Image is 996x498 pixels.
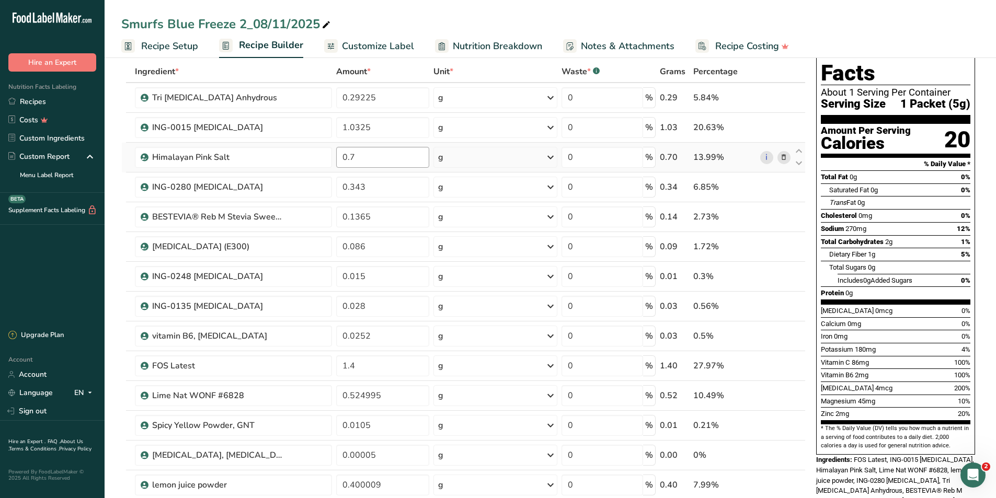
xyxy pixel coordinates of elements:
[834,332,848,340] span: 0mg
[438,419,443,432] div: g
[954,371,970,379] span: 100%
[152,121,283,134] div: ING-0015 [MEDICAL_DATA]
[693,240,756,253] div: 1.72%
[816,456,852,464] span: Ingredients:
[829,263,866,271] span: Total Sugars
[863,276,871,284] span: 0g
[453,39,542,53] span: Nutrition Breakdown
[693,419,756,432] div: 0.21%
[821,410,834,418] span: Zinc
[848,320,861,328] span: 0mg
[438,181,443,193] div: g
[435,34,542,58] a: Nutrition Breakdown
[760,151,773,164] a: i
[961,345,970,353] span: 4%
[850,173,857,181] span: 0g
[858,212,872,219] span: 0mg
[8,151,70,162] div: Custom Report
[693,121,756,134] div: 20.63%
[8,330,64,341] div: Upgrade Plan
[660,449,690,461] div: 0.00
[438,211,443,223] div: g
[152,240,283,253] div: [MEDICAL_DATA] (E300)
[562,65,600,78] div: Waste
[660,389,690,402] div: 0.52
[135,65,179,78] span: Ingredient
[961,186,970,194] span: 0%
[845,289,853,297] span: 0g
[961,212,970,219] span: 0%
[152,419,283,432] div: Spicy Yellow Powder, GNT
[829,199,846,206] i: Trans
[152,211,283,223] div: BESTEVIA® Reb M Stevia Sweetener 30302000
[336,65,371,78] span: Amount
[660,300,690,312] div: 0.03
[961,320,970,328] span: 0%
[944,126,970,154] div: 20
[821,358,850,366] span: Vitamin C
[875,307,892,315] span: 0mcg
[141,39,198,53] span: Recipe Setup
[433,65,453,78] span: Unit
[821,371,853,379] span: Vitamin B6
[821,173,848,181] span: Total Fat
[438,240,443,253] div: g
[821,238,884,246] span: Total Carbohydrates
[660,211,690,223] div: 0.14
[821,307,874,315] span: [MEDICAL_DATA]
[8,438,83,453] a: About Us .
[660,91,690,104] div: 0.29
[693,211,756,223] div: 2.73%
[438,360,443,372] div: g
[852,358,869,366] span: 86mg
[821,424,970,450] section: * The % Daily Value (DV) tells you how much a nutrient in a serving of food contributes to a dail...
[961,250,970,258] span: 5%
[821,87,970,98] div: About 1 Serving Per Container
[821,225,844,233] span: Sodium
[152,181,283,193] div: ING-0280 [MEDICAL_DATA]
[961,238,970,246] span: 1%
[660,270,690,283] div: 0.01
[48,438,60,445] a: FAQ .
[961,307,970,315] span: 0%
[438,389,443,402] div: g
[219,33,303,59] a: Recipe Builder
[835,410,849,418] span: 2mg
[885,238,892,246] span: 2g
[152,389,283,402] div: Lime Nat WONF #6828
[660,360,690,372] div: 1.40
[660,419,690,432] div: 0.01
[152,479,283,491] div: lemon juice powder
[838,276,912,284] span: Includes Added Sugars
[660,240,690,253] div: 0.09
[821,320,846,328] span: Calcium
[152,330,283,342] div: vitamin B6, [MEDICAL_DATA]
[715,39,779,53] span: Recipe Costing
[438,479,443,491] div: g
[438,151,443,164] div: g
[821,37,970,85] h1: Nutrition Facts
[438,449,443,461] div: g
[857,199,865,206] span: 0g
[693,330,756,342] div: 0.5%
[821,345,853,353] span: Potassium
[900,98,970,111] span: 1 Packet (5g)
[821,212,857,219] span: Cholesterol
[961,332,970,340] span: 0%
[845,225,866,233] span: 270mg
[239,38,303,52] span: Recipe Builder
[8,53,96,72] button: Hire an Expert
[693,181,756,193] div: 6.85%
[958,397,970,405] span: 10%
[342,39,414,53] span: Customize Label
[958,410,970,418] span: 20%
[324,34,414,58] a: Customize Label
[152,360,283,372] div: FOS Latest
[438,91,443,104] div: g
[693,270,756,283] div: 0.3%
[821,136,911,151] div: Calories
[438,121,443,134] div: g
[858,397,875,405] span: 45mg
[693,360,756,372] div: 27.97%
[74,387,96,399] div: EN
